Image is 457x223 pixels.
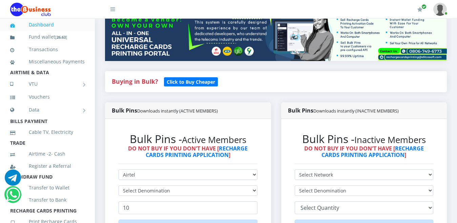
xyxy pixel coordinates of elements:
[421,4,427,9] span: Renew/Upgrade Subscription
[10,101,85,118] a: Data
[164,77,218,85] a: Click to Buy Cheaper
[182,134,246,146] small: Active Members
[354,134,426,146] small: Inactive Members
[119,133,257,145] h2: Bulk Pins -
[10,3,51,16] img: Logo
[295,133,434,145] h2: Bulk Pins -
[321,145,424,159] a: RECHARGE CARDS PRINTING APPLICATION
[128,145,248,159] strong: DO NOT BUY IF YOU DON'T HAVE [ ]
[10,76,85,93] a: VTU
[167,79,215,85] b: Click to Buy Cheaper
[10,146,85,162] a: Airtime -2- Cash
[10,158,85,174] a: Register a Referral
[6,191,20,203] a: Chat for support
[10,124,85,140] a: Cable TV, Electricity
[146,145,248,159] a: RECHARGE CARDS PRINTING APPLICATION
[105,14,447,61] img: multitenant_rcp.png
[313,108,399,114] small: Downloads instantly (INACTIVE MEMBERS)
[10,54,85,69] a: Miscellaneous Payments
[112,107,218,114] strong: Bulk Pins
[10,42,85,57] a: Transactions
[137,108,218,114] small: Downloads instantly (ACTIVE MEMBERS)
[10,17,85,33] a: Dashboard
[433,3,447,16] img: User
[112,77,158,85] strong: Buying in Bulk?
[10,89,85,105] a: Vouchers
[417,7,422,12] i: Renew/Upgrade Subscription
[10,180,85,196] a: Transfer to Wallet
[55,35,67,40] small: [ ]
[119,201,257,214] input: Enter Quantity
[304,145,424,159] strong: DO NOT BUY IF YOU DON'T HAVE [ ]
[10,29,85,45] a: Fund wallet[26.63]
[57,35,66,40] b: 26.63
[5,175,21,186] a: Chat for support
[288,107,399,114] strong: Bulk Pins
[10,192,85,208] a: Transfer to Bank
